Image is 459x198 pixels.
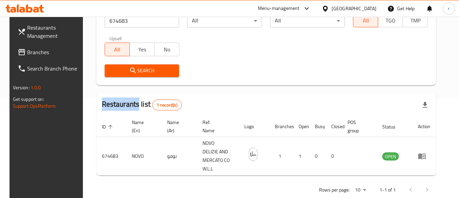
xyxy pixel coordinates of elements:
[197,137,239,176] td: NOVO DELIZIE AND MERCATO CO W.L.L
[110,66,174,75] span: Search
[382,123,404,131] span: Status
[12,44,86,60] a: Branches
[382,153,399,161] span: OPEN
[31,83,41,92] span: 1.0.0
[293,137,310,176] td: 1
[353,14,378,27] button: All
[403,14,428,27] button: TMP
[109,36,122,41] label: Upsell
[378,14,403,27] button: TGO
[27,64,81,73] span: Search Branch Phone
[412,116,436,137] th: Action
[310,137,326,176] td: 0
[270,14,345,28] div: All
[269,137,293,176] td: 1
[154,43,179,56] button: No
[102,99,182,110] h2: Restaurants list
[153,102,181,108] span: 1 record(s)
[132,118,154,135] span: Name (En)
[187,14,262,28] div: All
[126,137,162,176] td: NOVO
[326,116,342,137] th: Closed
[13,95,44,104] span: Get support on:
[105,43,130,56] button: All
[448,5,449,12] span: r
[310,116,326,137] th: Busy
[202,118,231,135] span: Ref. Name
[157,45,177,55] span: No
[129,43,155,56] button: Yes
[418,152,430,160] div: Menu
[96,116,436,176] table: enhanced table
[108,45,127,55] span: All
[13,83,30,92] span: Version:
[293,116,310,137] th: Open
[319,186,350,194] p: Rows per page:
[381,16,400,26] span: TGO
[13,102,56,110] a: Support.OpsPlatform
[258,4,300,13] div: Menu-management
[244,146,261,163] img: NOVO
[348,118,369,135] span: POS group
[352,185,369,195] div: Rows per page:
[12,60,86,77] a: Search Branch Phone
[269,116,293,137] th: Branches
[379,186,396,194] p: 1-1 of 1
[332,5,376,12] div: [GEOGRAPHIC_DATA]
[162,137,197,176] td: نوفو
[27,48,81,56] span: Branches
[12,19,86,44] a: Restaurants Management
[96,137,126,176] td: 674683
[133,45,152,55] span: Yes
[406,16,425,26] span: TMP
[105,64,179,77] button: Search
[239,116,269,137] th: Logo
[27,24,81,40] span: Restaurants Management
[417,97,433,113] div: Export file
[356,16,375,26] span: All
[152,100,182,110] div: Total records count
[105,14,179,28] input: Search for restaurant name or ID..
[167,118,189,135] span: Name (Ar)
[102,123,115,131] span: ID
[326,137,342,176] td: 0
